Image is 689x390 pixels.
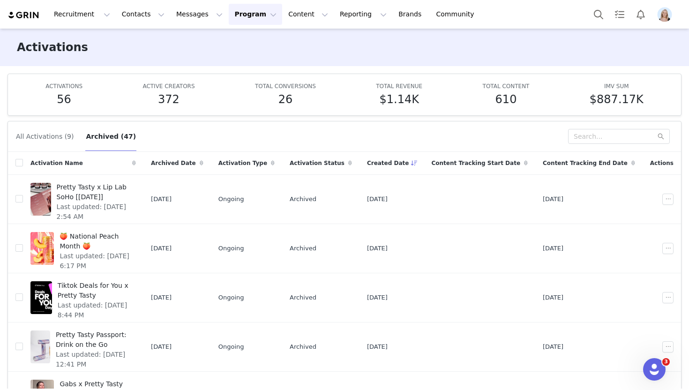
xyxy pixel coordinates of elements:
[30,180,136,218] a: Pretty Tasty x Lip Lab SoHo [[DATE]]Last updated: [DATE] 2:54 AM
[290,195,316,204] span: Archived
[57,202,131,222] span: Last updated: [DATE] 2:54 AM
[7,11,40,20] img: grin logo
[57,91,71,108] h5: 56
[588,4,609,25] button: Search
[15,129,74,144] button: All Activations (9)
[290,293,316,302] span: Archived
[30,159,83,167] span: Activation Name
[171,4,228,25] button: Messages
[590,91,644,108] h5: $887.17K
[30,279,136,316] a: Tiktok Deals for You x Pretty TastyLast updated: [DATE] 8:44 PM
[431,159,520,167] span: Content Tracking Start Date
[604,83,629,90] span: IMV SUM
[218,244,244,253] span: Ongoing
[367,342,388,352] span: [DATE]
[218,195,244,204] span: Ongoing
[652,7,682,22] button: Profile
[30,230,136,267] a: 🍑 National Peach Month 🍑Last updated: [DATE] 6:17 PM
[380,91,419,108] h5: $1.14K
[158,91,180,108] h5: 372
[151,244,172,253] span: [DATE]
[255,83,316,90] span: TOTAL CONVERSIONS
[151,195,172,204] span: [DATE]
[290,244,316,253] span: Archived
[367,293,388,302] span: [DATE]
[568,129,670,144] input: Search...
[367,159,409,167] span: Created Date
[376,83,422,90] span: TOTAL REVENUE
[483,83,530,90] span: TOTAL CONTENT
[543,244,563,253] span: [DATE]
[662,358,670,366] span: 3
[85,129,136,144] button: Archived (47)
[290,159,344,167] span: Activation Status
[218,159,267,167] span: Activation Type
[367,244,388,253] span: [DATE]
[218,342,244,352] span: Ongoing
[60,379,130,389] span: Gabs x Pretty Tasty
[630,4,651,25] button: Notifications
[48,4,116,25] button: Recruitment
[58,300,130,320] span: Last updated: [DATE] 8:44 PM
[142,83,195,90] span: ACTIVE CREATORS
[17,39,88,56] h3: Activations
[367,195,388,204] span: [DATE]
[543,342,563,352] span: [DATE]
[643,153,681,173] div: Actions
[60,251,130,271] span: Last updated: [DATE] 6:17 PM
[151,342,172,352] span: [DATE]
[431,4,484,25] a: Community
[30,328,136,366] a: Pretty Tasty Passport: Drink on the GoLast updated: [DATE] 12:41 PM
[609,4,630,25] a: Tasks
[229,4,282,25] button: Program
[151,159,196,167] span: Archived Date
[334,4,392,25] button: Reporting
[116,4,170,25] button: Contacts
[218,293,244,302] span: Ongoing
[60,232,130,251] span: 🍑 National Peach Month 🍑
[393,4,430,25] a: Brands
[543,293,563,302] span: [DATE]
[45,83,82,90] span: ACTIVATIONS
[658,133,664,140] i: icon: search
[151,293,172,302] span: [DATE]
[290,342,316,352] span: Archived
[495,91,517,108] h5: 610
[57,182,131,202] span: Pretty Tasty x Lip Lab SoHo [[DATE]]
[56,330,130,350] span: Pretty Tasty Passport: Drink on the Go
[283,4,334,25] button: Content
[543,159,628,167] span: Content Tracking End Date
[643,358,666,381] iframe: Intercom live chat
[543,195,563,204] span: [DATE]
[58,281,130,300] span: Tiktok Deals for You x Pretty Tasty
[278,91,293,108] h5: 26
[56,350,130,369] span: Last updated: [DATE] 12:41 PM
[657,7,672,22] img: f80c52dd-2235-41a6-9d2f-4759e133f372.png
